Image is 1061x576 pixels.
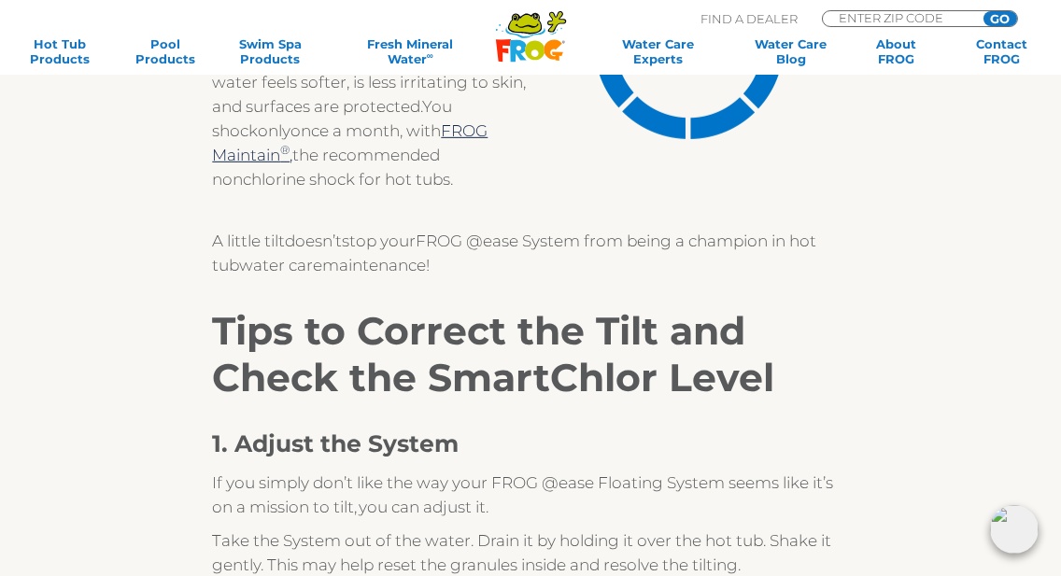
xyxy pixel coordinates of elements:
[212,121,488,164] a: FROG Maintain®,
[960,36,1042,66] a: ContactFROG
[290,121,441,140] span: once a month, with
[416,232,531,250] span: FROG @ease S
[212,232,285,250] span: A little tilt
[212,97,452,140] span: You shock
[334,36,486,66] a: Fresh MineralWater∞
[983,11,1017,26] input: GO
[212,307,839,400] h2: Tips to Correct the Tilt and Check the SmartChlor Level
[856,36,938,66] a: AboutFROG
[258,121,290,140] span: only
[212,473,833,516] span: If you simply don’t like the way your FROG @ease Floating System seems like it’s on a mission to ...
[450,170,453,189] span: .
[212,232,816,274] span: ystem from being a champion in hot tub
[212,531,831,574] span: Take the System out of the water. Drain it by holding it over the hot tub. Shake it gently. This ...
[239,256,322,274] span: water care
[229,36,311,66] a: Swim SpaProducts
[750,36,832,66] a: Water CareBlog
[322,256,426,274] span: maintenance
[427,50,433,61] sup: ∞
[124,36,206,66] a: PoolProducts
[212,429,314,457] span: 1. Adjust
[700,10,798,27] p: Find A Dealer
[280,143,290,157] sup: ®
[990,505,1039,554] img: openIcon
[589,36,727,66] a: Water CareExperts
[837,11,963,24] input: Zip Code Form
[285,232,342,250] span: doesn’t
[212,146,443,189] span: the recommended nonchlorine shock for hot tub
[280,146,292,164] span: ,
[19,36,101,66] a: Hot TubProducts
[426,256,430,274] span: !
[212,121,488,164] span: FROG Maintain
[443,170,450,189] span: s
[342,232,416,250] span: stop your
[320,429,459,457] span: the System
